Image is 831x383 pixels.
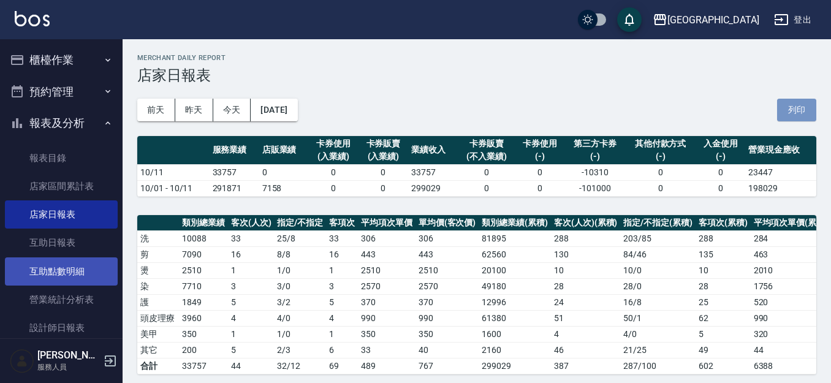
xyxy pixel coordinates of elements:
td: 3960 [179,310,228,326]
div: (-) [699,150,742,163]
img: Person [10,349,34,373]
td: 203 / 85 [620,230,696,246]
td: 10 [551,262,621,278]
td: 燙 [137,262,179,278]
div: 卡券使用 [518,137,561,150]
div: (-) [518,150,561,163]
td: 25 [696,294,751,310]
div: 第三方卡券 [567,137,621,150]
td: 1 [326,262,358,278]
button: 列印 [777,99,816,121]
td: 10088 [179,230,228,246]
td: 0 [458,164,515,180]
button: [DATE] [251,99,297,121]
td: 489 [358,358,415,374]
td: 443 [415,246,479,262]
td: 33 [326,230,358,246]
th: 客次(人次) [228,215,275,231]
td: 350 [179,326,228,342]
td: 4 [326,310,358,326]
th: 業績收入 [408,136,458,165]
td: 24 [551,294,621,310]
td: 0 [515,164,564,180]
td: 染 [137,278,179,294]
th: 營業現金應收 [745,136,816,165]
td: 0 [309,164,359,180]
a: 營業統計分析表 [5,286,118,314]
td: 387 [551,358,621,374]
td: 50 / 1 [620,310,696,326]
td: 2160 [479,342,551,358]
div: (-) [567,150,621,163]
td: 299029 [408,180,458,196]
div: 入金使用 [699,137,742,150]
td: 16 [326,246,358,262]
td: 16 [228,246,275,262]
h3: 店家日報表 [137,67,816,84]
div: (-) [628,150,692,163]
a: 設計師日報表 [5,314,118,342]
td: 10 [696,262,751,278]
td: 288 [696,230,751,246]
td: 0 [696,180,745,196]
td: 0 [259,164,309,180]
td: 306 [415,230,479,246]
td: 200 [179,342,228,358]
td: 288 [551,230,621,246]
td: 28 [696,278,751,294]
td: 2510 [179,262,228,278]
td: 62560 [479,246,551,262]
td: 46 [551,342,621,358]
td: 1 [228,326,275,342]
button: 今天 [213,99,251,121]
td: 2570 [415,278,479,294]
td: 12996 [479,294,551,310]
button: save [617,7,642,32]
td: 350 [415,326,479,342]
th: 類別總業績(累積) [479,215,551,231]
td: 合計 [137,358,179,374]
td: 23447 [745,164,816,180]
td: 291871 [210,180,259,196]
td: 0 [625,180,696,196]
td: 1600 [479,326,551,342]
th: 客項次(累積) [696,215,751,231]
th: 客次(人次)(累積) [551,215,621,231]
a: 報表目錄 [5,144,118,172]
td: 28 / 0 [620,278,696,294]
th: 服務業績 [210,136,259,165]
td: 51 [551,310,621,326]
td: 69 [326,358,358,374]
td: 2510 [358,262,415,278]
td: 7090 [179,246,228,262]
td: 4 [551,326,621,342]
td: 130 [551,246,621,262]
td: 33757 [179,358,228,374]
div: 卡券販賣 [461,137,512,150]
td: 990 [415,310,479,326]
td: 0 [359,164,408,180]
td: 370 [415,294,479,310]
td: 81895 [479,230,551,246]
td: -101000 [564,180,624,196]
a: 店家區間累計表 [5,172,118,200]
td: 135 [696,246,751,262]
td: 3 [228,278,275,294]
button: 昨天 [175,99,213,121]
td: 33757 [210,164,259,180]
p: 服務人員 [37,362,100,373]
td: 25 / 8 [274,230,326,246]
td: 3 / 2 [274,294,326,310]
button: 前天 [137,99,175,121]
div: (入業績) [362,150,405,163]
a: 互助點數明細 [5,257,118,286]
button: 登出 [769,9,816,31]
th: 客項次 [326,215,358,231]
div: [GEOGRAPHIC_DATA] [667,12,759,28]
td: 3 [326,278,358,294]
td: 美甲 [137,326,179,342]
td: 299029 [479,358,551,374]
td: 602 [696,358,751,374]
td: 33 [358,342,415,358]
td: 33 [228,230,275,246]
